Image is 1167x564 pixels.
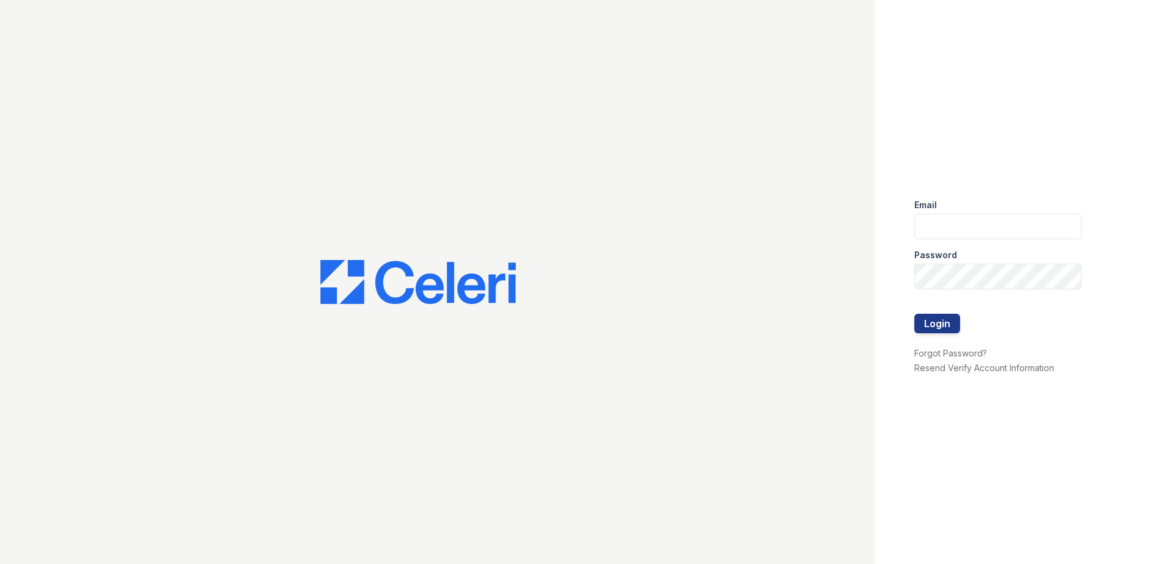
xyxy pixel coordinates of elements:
[320,260,516,304] img: CE_Logo_Blue-a8612792a0a2168367f1c8372b55b34899dd931a85d93a1a3d3e32e68fde9ad4.png
[914,249,957,261] label: Password
[914,348,987,358] a: Forgot Password?
[914,363,1054,373] a: Resend Verify Account Information
[914,314,960,333] button: Login
[914,199,937,211] label: Email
